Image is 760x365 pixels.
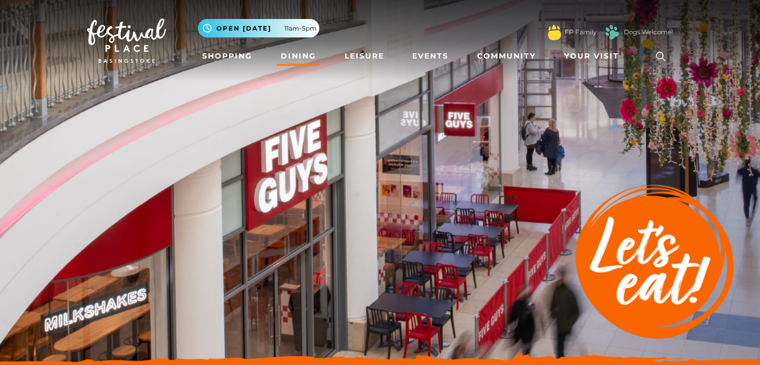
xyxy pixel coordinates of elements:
span: 11am-5pm [284,24,317,33]
a: Your Visit [560,46,629,66]
img: Festival Place Logo [87,18,166,63]
span: Open [DATE] [216,24,271,33]
a: Dogs Welcome! [624,27,673,37]
a: Leisure [340,46,388,66]
a: Community [473,46,540,66]
a: FP Family [565,27,596,37]
a: Shopping [198,46,256,66]
button: Open [DATE] 11am-5pm [198,19,319,37]
a: Dining [277,46,320,66]
a: Events [408,46,453,66]
span: Your Visit [564,51,619,62]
